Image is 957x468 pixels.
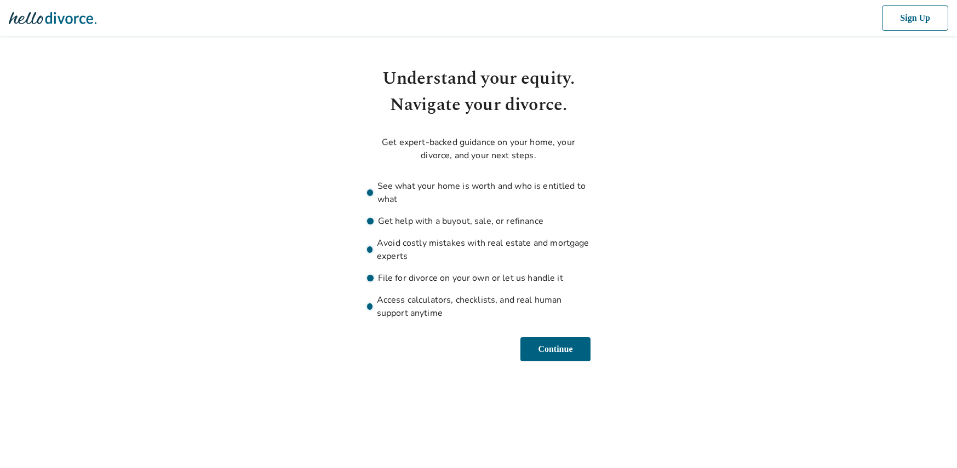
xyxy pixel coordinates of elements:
p: Get expert-backed guidance on your home, your divorce, and your next steps. [367,136,591,162]
img: Hello Divorce Logo [9,7,96,29]
li: Get help with a buyout, sale, or refinance [367,215,591,228]
button: Continue [520,337,590,361]
li: Avoid costly mistakes with real estate and mortgage experts [367,236,591,263]
li: See what your home is worth and who is entitled to what [367,180,591,206]
button: Sign Up [882,5,948,31]
li: File for divorce on your own or let us handle it [367,271,591,285]
h1: Understand your equity. Navigate your divorce. [367,66,591,118]
li: Access calculators, checklists, and real human support anytime [367,293,591,320]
